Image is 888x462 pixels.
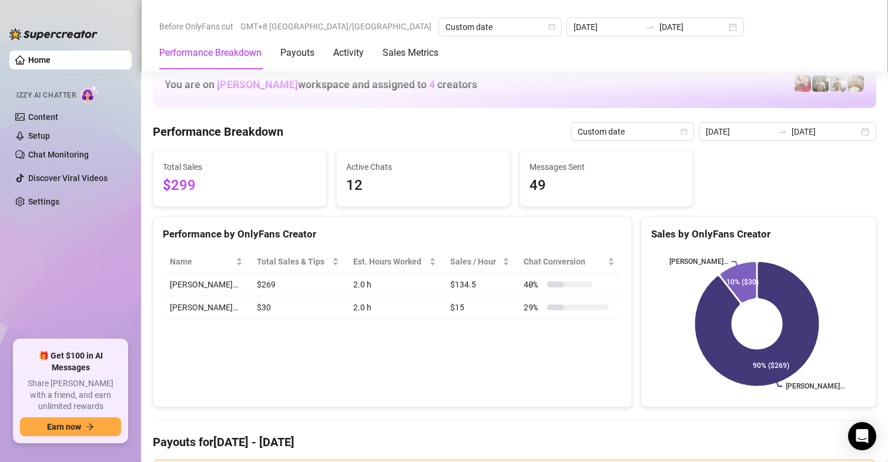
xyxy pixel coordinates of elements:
img: aussieboy_j [830,75,846,92]
td: 2.0 h [346,296,443,319]
span: Share [PERSON_NAME] with a friend, and earn unlimited rewards [20,378,121,413]
span: 12 [346,175,500,197]
span: Earn now [47,422,81,431]
span: GMT+8 [GEOGRAPHIC_DATA]/[GEOGRAPHIC_DATA] [240,18,431,35]
span: to [778,127,787,136]
img: AI Chatter [81,85,99,102]
input: End date [792,125,859,138]
button: Earn nowarrow-right [20,417,121,436]
span: $299 [163,175,317,197]
a: Setup [28,131,50,140]
span: 29 % [524,301,542,314]
input: End date [659,21,726,34]
a: Home [28,55,51,65]
span: Total Sales & Tips [257,255,330,268]
div: Performance by OnlyFans Creator [163,226,622,242]
div: Open Intercom Messenger [848,422,876,450]
td: [PERSON_NAME]… [163,273,250,296]
a: Chat Monitoring [28,150,89,159]
div: Payouts [280,46,314,60]
span: Active Chats [346,160,500,173]
text: [PERSON_NAME]… [786,382,845,390]
span: 49 [530,175,683,197]
td: $15 [443,296,517,319]
div: Performance Breakdown [159,46,262,60]
div: Activity [333,46,364,60]
h4: Payouts for [DATE] - [DATE] [153,434,876,450]
input: Start date [574,21,641,34]
td: $30 [250,296,346,319]
td: $269 [250,273,346,296]
span: Before OnlyFans cut [159,18,233,35]
th: Sales / Hour [443,250,517,273]
text: [PERSON_NAME]… [669,257,728,266]
span: to [645,22,655,32]
span: 🎁 Get $100 in AI Messages [20,350,121,373]
span: 4 [429,78,435,91]
th: Total Sales & Tips [250,250,346,273]
a: Content [28,112,58,122]
th: Name [163,250,250,273]
span: Izzy AI Chatter [16,90,76,101]
span: calendar [681,128,688,135]
span: Custom date [445,18,555,36]
span: Name [170,255,233,268]
img: logo-BBDzfeDw.svg [9,28,98,40]
span: Custom date [578,123,687,140]
td: [PERSON_NAME]… [163,296,250,319]
span: Total Sales [163,160,317,173]
img: Tony [812,75,829,92]
div: Sales by OnlyFans Creator [651,226,866,242]
span: Sales / Hour [450,255,500,268]
span: swap-right [645,22,655,32]
div: Sales Metrics [383,46,438,60]
span: calendar [548,24,555,31]
span: 40 % [524,278,542,291]
div: Est. Hours Worked [353,255,427,268]
td: 2.0 h [346,273,443,296]
td: $134.5 [443,273,517,296]
a: Discover Viral Videos [28,173,108,183]
input: Start date [706,125,773,138]
h1: You are on workspace and assigned to creators [165,78,477,91]
span: [PERSON_NAME] [217,78,298,91]
span: arrow-right [86,423,94,431]
span: Messages Sent [530,160,683,173]
img: Aussieboy_jfree [847,75,864,92]
img: Vanessa [795,75,811,92]
h4: Performance Breakdown [153,123,283,140]
span: Chat Conversion [524,255,605,268]
span: swap-right [778,127,787,136]
th: Chat Conversion [517,250,622,273]
a: Settings [28,197,59,206]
